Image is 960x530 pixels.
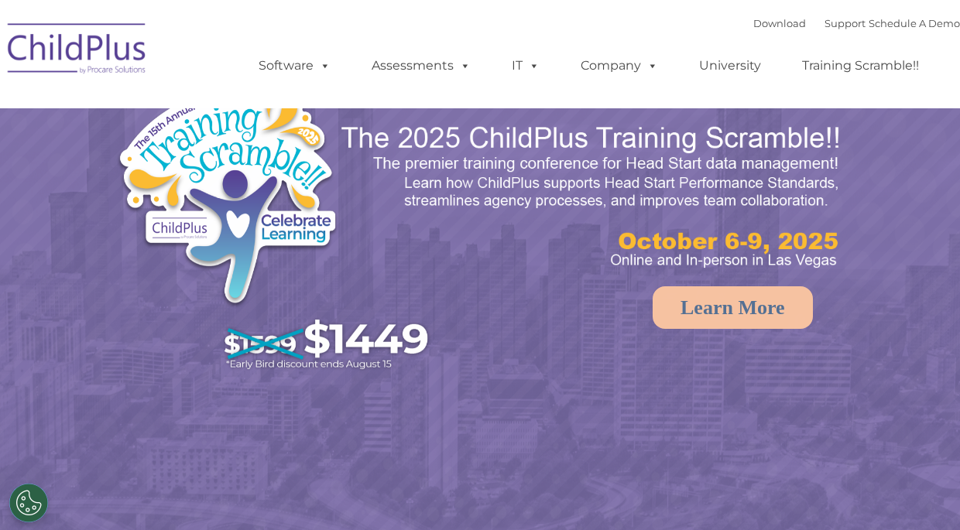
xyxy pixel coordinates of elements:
button: Cookies Settings [9,484,48,522]
a: University [684,50,777,81]
a: Schedule A Demo [869,17,960,29]
a: Company [565,50,674,81]
a: Download [753,17,806,29]
font: | [753,17,960,29]
a: Assessments [356,50,486,81]
a: Software [243,50,346,81]
a: Support [825,17,866,29]
a: IT [496,50,555,81]
a: Training Scramble!! [787,50,934,81]
a: Learn More [653,286,813,329]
